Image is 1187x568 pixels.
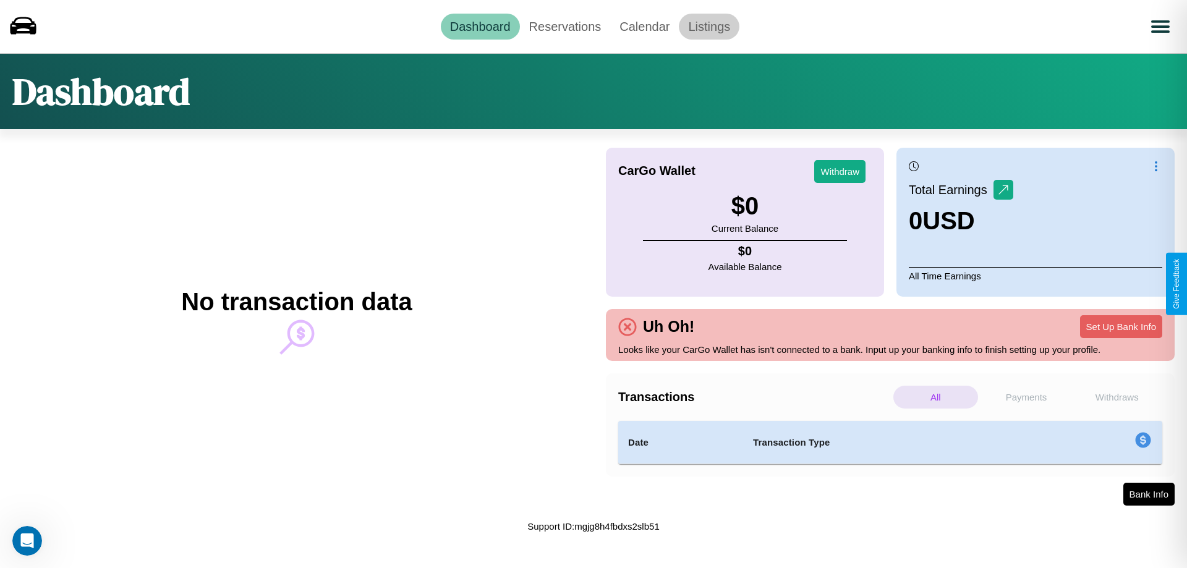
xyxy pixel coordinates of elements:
h4: Transaction Type [753,435,1034,450]
p: Current Balance [712,220,778,237]
iframe: Intercom live chat [12,526,42,556]
a: Dashboard [441,14,520,40]
p: Support ID: mgjg8h4fbdxs2slb51 [527,518,659,535]
div: Give Feedback [1172,259,1181,309]
h3: 0 USD [909,207,1013,235]
button: Withdraw [814,160,866,183]
h1: Dashboard [12,66,190,117]
h3: $ 0 [712,192,778,220]
table: simple table [618,421,1162,464]
p: Payments [984,386,1069,409]
a: Calendar [610,14,679,40]
button: Bank Info [1123,483,1175,506]
p: Withdraws [1074,386,1159,409]
h2: No transaction data [181,288,412,316]
p: All Time Earnings [909,267,1162,284]
p: Available Balance [708,258,782,275]
h4: Uh Oh! [637,318,700,336]
p: All [893,386,978,409]
a: Listings [679,14,739,40]
a: Reservations [520,14,611,40]
p: Looks like your CarGo Wallet has isn't connected to a bank. Input up your banking info to finish ... [618,341,1162,358]
h4: Date [628,435,733,450]
h4: CarGo Wallet [618,164,696,178]
h4: Transactions [618,390,890,404]
button: Open menu [1143,9,1178,44]
h4: $ 0 [708,244,782,258]
p: Total Earnings [909,179,993,201]
button: Set Up Bank Info [1080,315,1162,338]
